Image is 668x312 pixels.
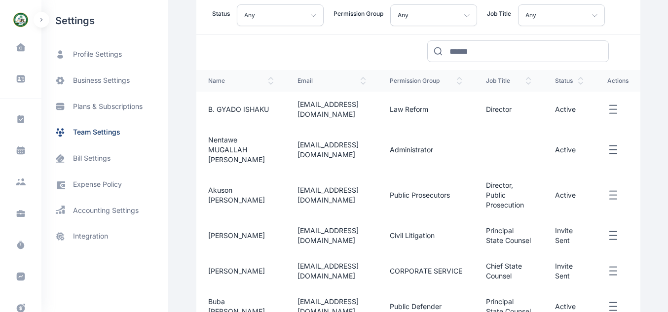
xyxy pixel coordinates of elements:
[297,77,366,85] span: email
[212,10,230,18] p: Status
[486,105,512,113] span: Director
[73,127,120,138] span: team settings
[208,231,265,240] span: [PERSON_NAME]
[41,172,168,198] a: expense policy
[543,92,595,127] td: Active
[398,9,408,21] p: Any
[41,223,168,249] a: integration
[486,226,531,244] span: Principal State Counsel
[41,68,168,94] a: business settings
[297,100,359,118] span: [EMAIL_ADDRESS][DOMAIN_NAME]
[390,302,442,311] span: Public Defender
[41,145,168,172] a: bill settings
[73,49,122,60] span: profile settings
[390,77,462,85] span: permission group
[297,186,359,204] span: [EMAIL_ADDRESS][DOMAIN_NAME]
[486,77,532,85] span: job title
[41,94,168,119] a: plans & subscriptions
[390,105,428,113] span: Law reform
[543,253,595,289] td: Invite Sent
[390,267,462,275] span: CORPORATE SERVICE
[73,75,130,86] span: business settings
[73,231,108,242] span: integration
[244,9,255,21] p: Any
[297,140,359,159] span: [EMAIL_ADDRESS][DOMAIN_NAME]
[543,218,595,253] td: Invite Sent
[486,181,524,209] span: Director, Public Prosecution
[41,198,168,223] a: accounting settings
[73,179,122,190] span: expense policy
[208,77,274,85] span: name
[297,262,359,280] span: [EMAIL_ADDRESS][DOMAIN_NAME]
[73,206,139,215] span: accounting settings
[525,9,536,21] p: Any
[390,191,450,199] span: Public prosecutors
[390,145,433,154] span: Administrator
[73,153,111,164] span: bill settings
[208,267,265,275] span: [PERSON_NAME]
[390,231,435,240] span: Civil litigation
[73,102,143,111] span: plans & subscriptions
[41,41,168,68] a: profile settings
[208,136,265,164] span: Nentawe MUGALLAH [PERSON_NAME]
[607,77,629,85] span: actions
[487,10,511,18] p: Job Title
[486,262,522,280] span: Chief State Counsel
[543,173,595,218] td: Active
[543,127,595,173] td: Active
[208,105,269,113] span: B. GYADO ISHAKU
[297,226,359,244] span: [EMAIL_ADDRESS][DOMAIN_NAME]
[41,119,168,145] a: team settings
[208,186,265,204] span: Akuson [PERSON_NAME]
[334,10,383,18] p: Permission Group
[555,77,584,85] span: status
